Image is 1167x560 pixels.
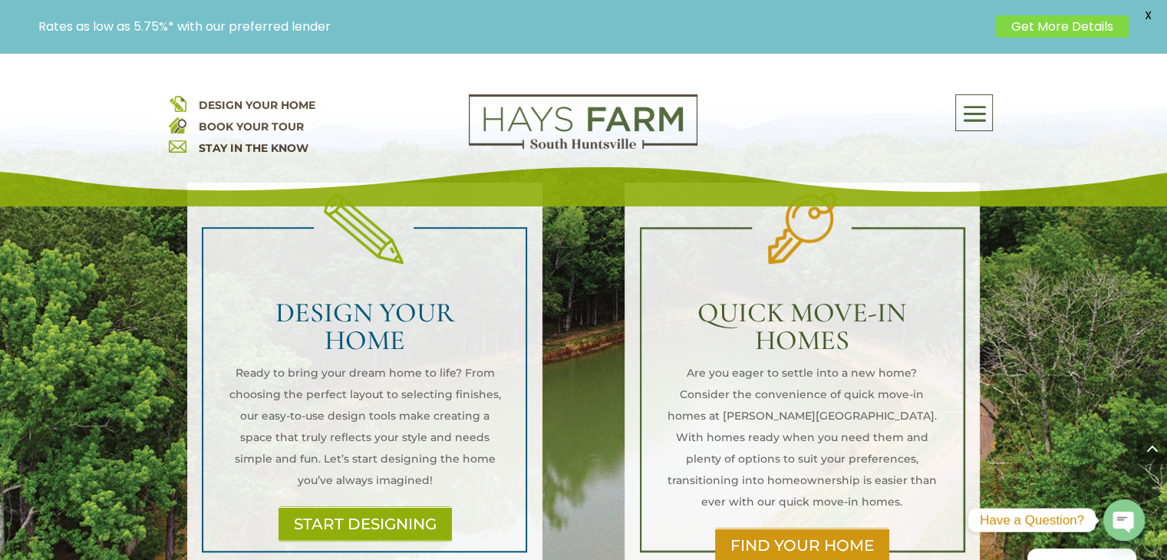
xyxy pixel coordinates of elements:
a: START DESIGNING [279,506,452,542]
img: Logo [469,94,697,150]
p: Rates as low as 5.75%* with our preferred lender [38,19,988,34]
a: DESIGN YOUR HOME [198,98,315,112]
h2: QUICK MOVE-IN HOMES [665,299,939,362]
a: STAY IN THE KNOW [198,141,308,155]
p: Ready to bring your dream home to life? From choosing the perfect layout to selecting finishes, o... [228,362,502,491]
a: BOOK YOUR TOUR [198,120,303,133]
img: book your home tour [169,116,186,133]
span: X [1136,4,1159,27]
img: design your home [169,94,186,112]
h2: DESIGN YOUR HOME [228,299,502,362]
p: Are you eager to settle into a new home? Consider the convenience of quick move-in homes at [PERS... [665,362,939,512]
a: hays farm homes huntsville development [469,139,697,153]
a: Get More Details [996,15,1129,38]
